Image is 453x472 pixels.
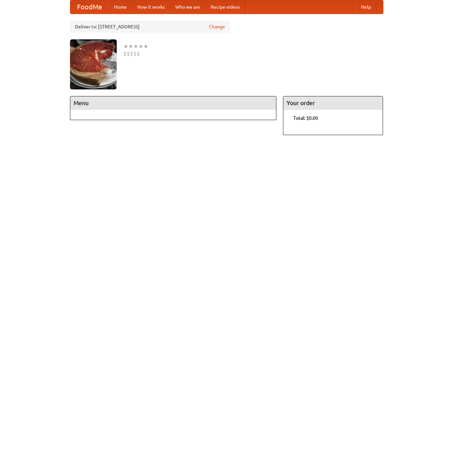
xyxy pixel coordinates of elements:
li: $ [137,50,140,57]
a: FoodMe [70,0,109,14]
li: ★ [138,43,143,50]
h4: Menu [70,96,276,110]
li: $ [127,50,130,57]
li: $ [133,50,137,57]
li: ★ [123,43,128,50]
a: Who we are [170,0,205,14]
h4: Your order [283,96,383,110]
div: Deliver to: [STREET_ADDRESS] [70,21,230,33]
a: Help [356,0,376,14]
li: ★ [128,43,133,50]
a: Home [109,0,132,14]
img: angular.jpg [70,39,117,89]
b: Total: $0.00 [293,115,318,121]
li: $ [130,50,133,57]
li: $ [123,50,127,57]
li: ★ [133,43,138,50]
a: How it works [132,0,170,14]
a: Recipe videos [205,0,245,14]
a: Change [209,23,225,30]
li: ★ [143,43,148,50]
